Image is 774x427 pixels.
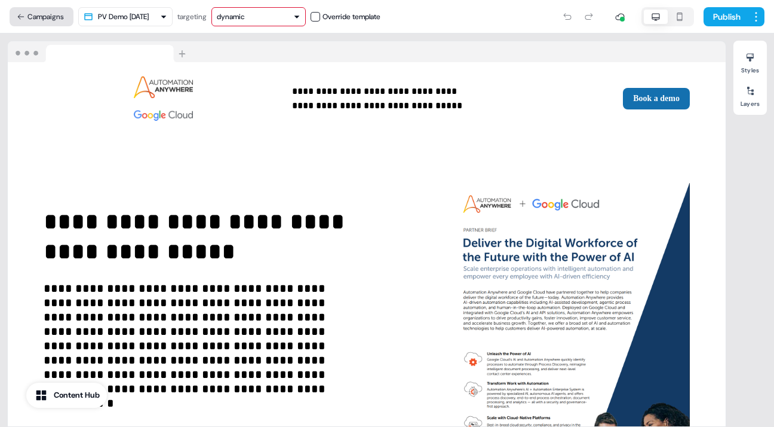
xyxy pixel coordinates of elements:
[733,81,767,108] button: Layers
[733,48,767,74] button: Styles
[98,11,149,23] div: PV Demo [DATE]
[44,72,282,126] img: Image
[704,7,748,26] button: Publish
[8,41,191,63] img: Browser topbar
[177,11,207,23] div: targeting
[26,383,107,408] button: Content Hub
[10,7,73,26] button: Campaigns
[211,7,306,26] button: dynamic
[322,11,380,23] div: Override template
[54,389,100,401] div: Content Hub
[217,11,245,23] div: dynamic
[478,88,690,109] div: Book a demo
[623,88,690,109] button: Book a demo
